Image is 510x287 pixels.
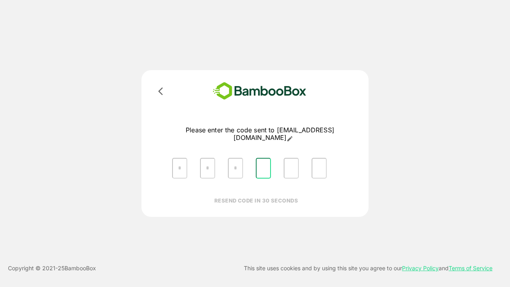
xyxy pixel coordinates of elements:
p: This site uses cookies and by using this site you agree to our and [244,263,492,273]
a: Privacy Policy [402,265,439,271]
p: Copyright © 2021- 25 BambooBox [8,263,96,273]
input: Please enter OTP character 2 [200,158,215,179]
input: Please enter OTP character 6 [312,158,327,179]
input: Please enter OTP character 5 [284,158,299,179]
input: Please enter OTP character 3 [228,158,243,179]
input: Please enter OTP character 1 [172,158,187,179]
p: Please enter the code sent to [EMAIL_ADDRESS][DOMAIN_NAME] [166,126,354,142]
a: Terms of Service [449,265,492,271]
input: Please enter OTP character 4 [256,158,271,179]
img: bamboobox [201,80,318,102]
